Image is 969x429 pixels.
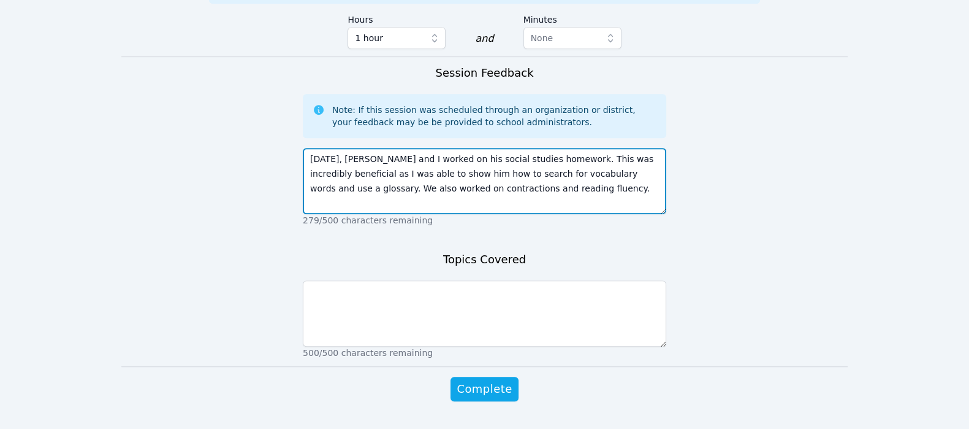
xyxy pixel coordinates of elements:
[303,148,666,214] textarea: [DATE], [PERSON_NAME] and I worked on his social studies homework. This was incredibly beneficial...
[457,381,512,398] span: Complete
[531,33,553,43] span: None
[435,64,533,82] h3: Session Feedback
[348,27,446,49] button: 1 hour
[475,31,493,46] div: and
[523,27,621,49] button: None
[523,9,621,27] label: Minutes
[303,347,666,359] p: 500/500 characters remaining
[450,377,518,401] button: Complete
[332,104,656,128] div: Note: If this session was scheduled through an organization or district, your feedback may be be ...
[355,31,382,45] span: 1 hour
[443,251,526,268] h3: Topics Covered
[348,9,446,27] label: Hours
[303,214,666,226] p: 279/500 characters remaining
